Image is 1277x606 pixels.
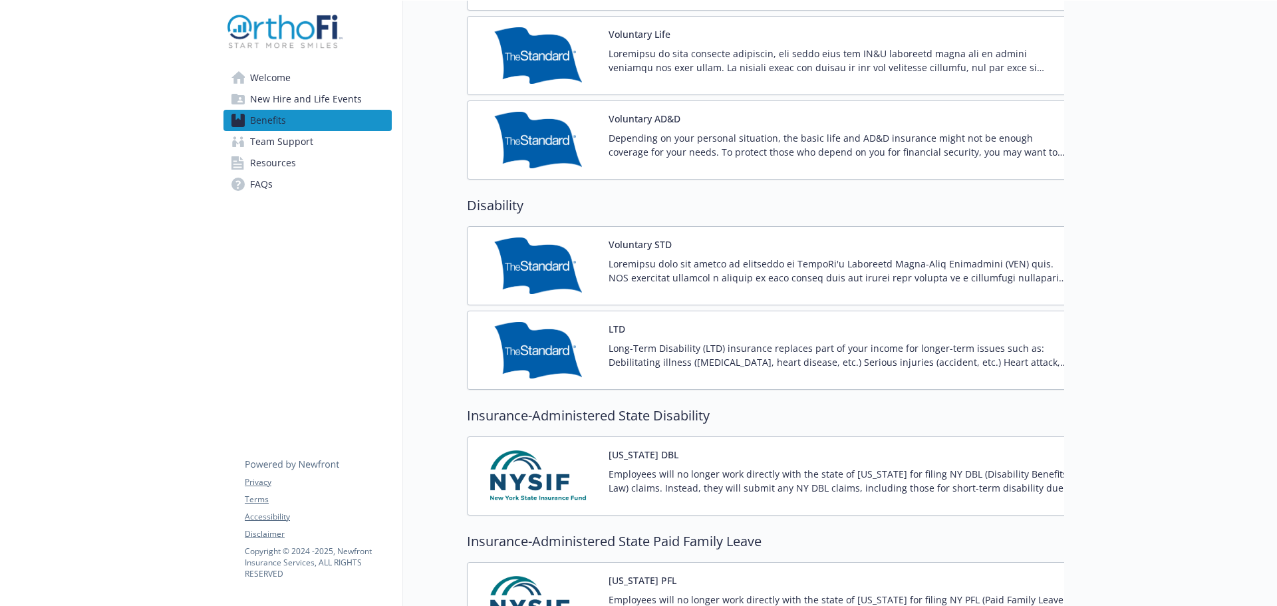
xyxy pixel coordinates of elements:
[223,110,392,131] a: Benefits
[250,67,291,88] span: Welcome
[245,511,391,523] a: Accessibility
[245,494,391,506] a: Terms
[478,322,598,379] img: Standard Insurance Company carrier logo
[609,131,1071,159] p: Depending on your personal situation, the basic life and AD&D insurance might not be enough cover...
[609,27,670,41] button: Voluntary Life
[609,341,1071,369] p: Long-Term Disability (LTD) insurance replaces part of your income for longer-term issues such as:...
[250,110,286,131] span: Benefits
[467,196,1082,216] h2: Disability
[245,476,391,488] a: Privacy
[245,545,391,579] p: Copyright © 2024 - 2025 , Newfront Insurance Services, ALL RIGHTS RESERVED
[467,531,1082,551] h2: Insurance-Administered State Paid Family Leave
[609,47,1071,75] p: Loremipsu do sita consecte adipiscin, eli seddo eius tem IN&U laboreetd magna ali en admini venia...
[609,467,1071,495] p: Employees will no longer work directly with the state of [US_STATE] for filing NY DBL (Disability...
[245,528,391,540] a: Disclaimer
[250,174,273,195] span: FAQs
[250,131,313,152] span: Team Support
[609,112,680,126] button: Voluntary AD&D
[467,406,1082,426] h2: Insurance-Administered State Disability
[478,112,598,168] img: Standard Insurance Company carrier logo
[609,322,625,336] button: LTD
[609,448,678,462] button: [US_STATE] DBL
[223,174,392,195] a: FAQs
[609,257,1071,285] p: Loremipsu dolo sit ametco ad elitseddo ei TempoRi'u Laboreetd Magna-Aliq Enimadmini (VEN) quis. N...
[250,88,362,110] span: New Hire and Life Events
[223,131,392,152] a: Team Support
[223,88,392,110] a: New Hire and Life Events
[250,152,296,174] span: Resources
[478,237,598,294] img: Standard Insurance Company carrier logo
[478,448,598,504] img: New York State Insurance Fund carrier logo
[609,573,676,587] button: [US_STATE] PFL
[478,27,598,84] img: Standard Insurance Company carrier logo
[609,237,672,251] button: Voluntary STD
[223,67,392,88] a: Welcome
[223,152,392,174] a: Resources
